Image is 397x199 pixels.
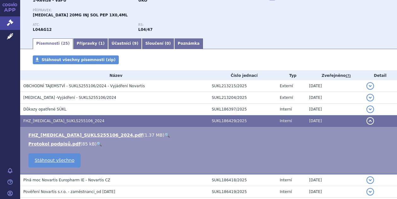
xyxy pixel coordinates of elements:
button: detail [366,82,374,90]
span: Důkazy opatřené SÚKL [23,107,66,111]
a: 🔍 [96,141,102,146]
span: 9 [134,41,136,46]
span: Plná moc Novartis Europharm IE - Novartis CZ [23,178,110,182]
td: SUKL186397/2025 [209,104,277,115]
th: Typ [277,71,306,80]
a: Stáhnout všechno [28,153,81,168]
span: Interní [280,107,292,111]
th: Zveřejněno [306,71,363,80]
span: 1.37 MB [145,133,163,138]
p: RS: [138,23,238,27]
span: [MEDICAL_DATA] 20MG INJ SOL PEP 1X0,4ML [33,13,128,17]
button: detail [366,176,374,184]
span: Stáhnout všechny písemnosti (zip) [42,58,116,62]
td: SUKL186429/2025 [209,115,277,127]
td: SUKL186419/2025 [209,186,277,198]
span: Interní [280,119,292,123]
td: [DATE] [306,174,363,186]
li: ( ) [28,141,391,147]
a: 🔍 [164,133,170,138]
span: OBCHODNÍ TAJEMSTVÍ - SUKLS255106/2024 - Vyjádření Novartis [23,84,145,88]
button: detail [366,117,374,125]
td: [DATE] [306,115,363,127]
a: Sloučení (0) [142,38,174,49]
p: ATC: [33,23,132,27]
td: SUKL213204/2025 [209,92,277,104]
td: [DATE] [306,104,363,115]
span: 85 kB [82,141,95,146]
span: Interní [280,190,292,194]
span: Ofatumumab -Vyjádření - SUKLS255106/2024 [23,95,116,100]
a: Písemnosti (25) [33,38,73,49]
a: Přípravky (1) [73,38,108,49]
span: Externí [280,95,293,100]
a: Poznámka [174,38,203,49]
strong: léčivé přípravky s obsahem léčivé látky ofatumumab (ATC L04AA52) [138,27,152,32]
th: Název [20,71,209,80]
td: [DATE] [306,92,363,104]
p: Přípravek: [33,9,244,12]
a: Stáhnout všechny písemnosti (zip) [33,55,119,64]
td: [DATE] [306,186,363,198]
span: 25 [63,41,68,46]
th: Detail [363,71,397,80]
span: 1 [100,41,103,46]
td: [DATE] [306,80,363,92]
abbr: (?) [346,74,351,78]
td: SUKL213215/2025 [209,80,277,92]
a: Protokol podpisů.pdf [28,141,81,146]
button: detail [366,105,374,113]
a: FHZ_[MEDICAL_DATA]_SUKLS255106_2024.pdf [28,133,143,138]
span: 0 [166,41,169,46]
span: Externí [280,84,293,88]
li: ( ) [28,132,391,138]
span: Pověření Novartis s.r.o. - zaměstnanci_od 12.03.2025 [23,190,115,194]
button: detail [366,94,374,101]
span: Interní [280,178,292,182]
button: detail [366,188,374,196]
td: SUKL186418/2025 [209,174,277,186]
strong: OFATUMUMAB [33,27,52,32]
span: FHZ_ofatumumab_SUKLS255106_2024 [23,119,104,123]
a: Účastníci (9) [108,38,142,49]
th: Číslo jednací [209,71,277,80]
